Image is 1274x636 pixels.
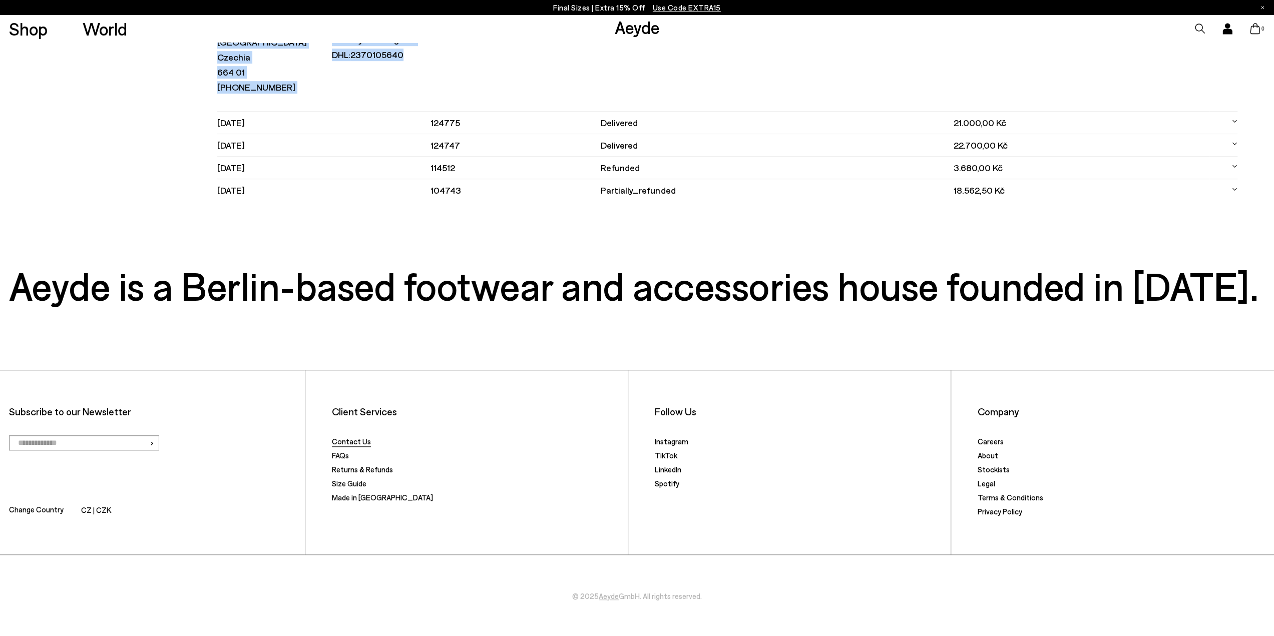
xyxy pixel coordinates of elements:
p: Czechia [217,51,307,64]
p: [PHONE_NUMBER] [217,81,307,94]
span: Navigate to /collections/ss25-final-sizes [653,3,721,12]
p: Subscribe to our Newsletter [9,405,296,418]
td: delivered [601,112,954,134]
td: [DATE] [217,179,431,202]
p: 664 01 [217,66,307,79]
a: Contact Us [332,437,371,446]
td: 124747 [431,134,601,157]
h3: Aeyde is a Berlin-based footwear and accessories house founded in [DATE]. [9,272,1265,299]
a: Legal [978,479,995,488]
p: [GEOGRAPHIC_DATA] [217,36,307,49]
a: About [978,451,998,460]
td: refunded [601,157,954,179]
span: Change Country [9,503,64,518]
li: Client Services [332,405,619,418]
span: 0 [1260,26,1265,32]
a: Aeyde [599,591,619,600]
a: 0 [1250,23,1260,34]
li: CZ | CZK [81,504,111,518]
td: 114512 [431,157,601,179]
a: FAQs [332,451,349,460]
a: Returns & Refunds [332,465,393,474]
a: TikTok [655,451,677,460]
td: 18.562,50 Kč [954,179,1209,202]
a: Careers [978,437,1004,446]
a: Terms & Conditions [978,493,1043,502]
td: [DATE] [217,112,431,134]
a: Stockists [978,465,1010,474]
a: World [83,20,127,38]
a: Spotify [655,479,679,488]
li: Follow Us [655,405,942,418]
td: 124775 [431,112,601,134]
li: Company [978,405,1265,418]
a: Aeyde [614,17,659,38]
td: [DATE] [217,134,431,157]
td: partially_refunded [601,179,954,202]
td: delivered [601,134,954,157]
a: Instagram [655,437,688,446]
td: 21.000,00 Kč [954,112,1209,134]
span: › [150,435,154,450]
td: 22.700,00 Kč [954,134,1209,157]
a: Made in [GEOGRAPHIC_DATA] [332,493,433,502]
td: 104743 [431,179,601,202]
p: DHL: [332,49,416,61]
p: Final Sizes | Extra 15% Off [553,2,721,14]
a: Privacy Policy [978,507,1022,516]
a: Size Guide [332,479,366,488]
td: [DATE] [217,157,431,179]
span: 2370105640 [350,49,403,60]
td: 3.680,00 Kč [954,157,1209,179]
a: LinkedIn [655,465,681,474]
a: Shop [9,20,48,38]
